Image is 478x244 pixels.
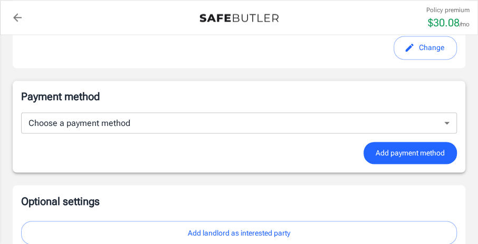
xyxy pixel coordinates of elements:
[21,89,457,104] p: Payment method
[199,14,279,22] img: Back to quotes
[21,193,457,208] p: Optional settings
[426,5,470,15] p: Policy premium
[376,147,445,160] span: Add payment method
[460,19,470,29] p: /mo
[394,36,457,60] button: edit
[7,7,28,28] a: back to quotes
[364,142,457,164] button: Add payment method
[428,16,460,29] span: $ 30.08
